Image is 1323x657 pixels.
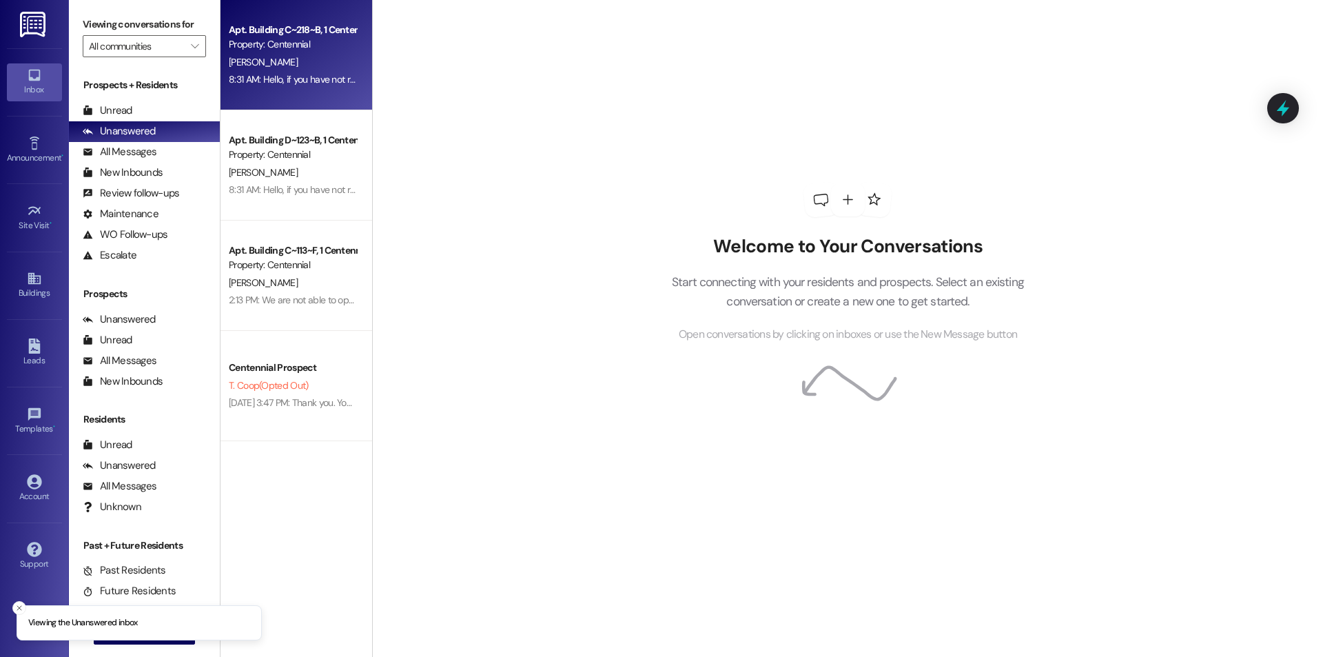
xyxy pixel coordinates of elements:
[83,145,156,159] div: All Messages
[229,379,308,392] span: T. Coop (Opted Out)
[229,37,356,52] div: Property: Centennial
[229,183,1243,196] div: 8:31 AM: Hello, if you have not received an email saying your parking permit is good to go or you...
[89,35,184,57] input: All communities
[7,538,62,575] a: Support
[53,422,55,432] span: •
[7,267,62,304] a: Buildings
[83,354,156,368] div: All Messages
[83,124,156,139] div: Unanswered
[7,63,62,101] a: Inbox
[229,361,356,375] div: Centennial Prospect
[12,601,26,615] button: Close toast
[69,412,220,427] div: Residents
[650,272,1045,312] p: Start connecting with your residents and prospects. Select an existing conversation or create a n...
[191,41,198,52] i: 
[679,326,1017,343] span: Open conversations by clicking on inboxes or use the New Message button
[69,78,220,92] div: Prospects + Residents
[83,228,167,242] div: WO Follow-ups
[83,374,163,389] div: New Inbounds
[20,12,48,37] img: ResiDesk Logo
[7,403,62,440] a: Templates •
[7,470,62,507] a: Account
[69,538,220,553] div: Past + Future Residents
[229,148,356,162] div: Property: Centennial
[28,617,138,629] p: Viewing the Unanswered inbox
[229,166,298,179] span: [PERSON_NAME]
[83,312,156,327] div: Unanswered
[229,56,298,68] span: [PERSON_NAME]
[83,479,156,494] div: All Messages
[7,334,62,372] a: Leads
[229,258,356,272] div: Property: Centennial
[50,219,52,228] span: •
[61,151,63,161] span: •
[650,236,1045,258] h2: Welcome to Your Conversations
[229,294,1206,306] div: 2:13 PM: We are not able to open the mailboxes to check for mail or open the mailboxes for nonres...
[83,165,163,180] div: New Inbounds
[69,287,220,301] div: Prospects
[83,207,158,221] div: Maintenance
[229,396,908,409] div: [DATE] 3:47 PM: Thank you. You will no longer receive texts from this thread. Please reply with '...
[229,73,1243,85] div: 8:31 AM: Hello, if you have not received an email saying your parking permit is good to go or you...
[83,438,132,452] div: Unread
[83,14,206,35] label: Viewing conversations for
[83,248,136,263] div: Escalate
[229,243,356,258] div: Apt. Building C~113~F, 1 Centennial
[83,333,132,347] div: Unread
[229,23,356,37] div: Apt. Building C~218~B, 1 Centennial
[83,500,141,514] div: Unknown
[83,563,166,578] div: Past Residents
[83,458,156,473] div: Unanswered
[7,199,62,236] a: Site Visit •
[83,103,132,118] div: Unread
[229,133,356,148] div: Apt. Building D~123~B, 1 Centennial
[83,584,176,598] div: Future Residents
[83,186,179,201] div: Review follow-ups
[229,276,298,289] span: [PERSON_NAME]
